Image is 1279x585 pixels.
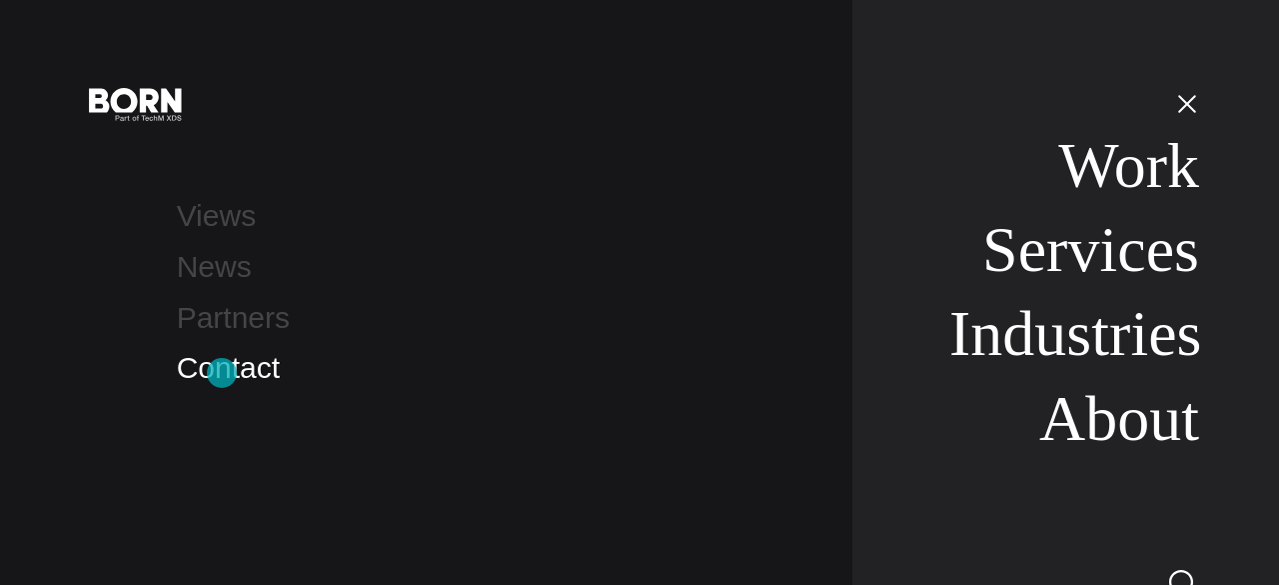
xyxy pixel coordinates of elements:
[177,301,290,334] a: Partners
[949,298,1202,369] a: Industries
[177,351,280,384] a: Contact
[1058,130,1199,201] a: Work
[982,214,1199,285] a: Services
[1039,383,1199,454] a: About
[1163,82,1211,124] button: Open
[177,250,252,283] a: News
[177,199,256,232] a: Views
